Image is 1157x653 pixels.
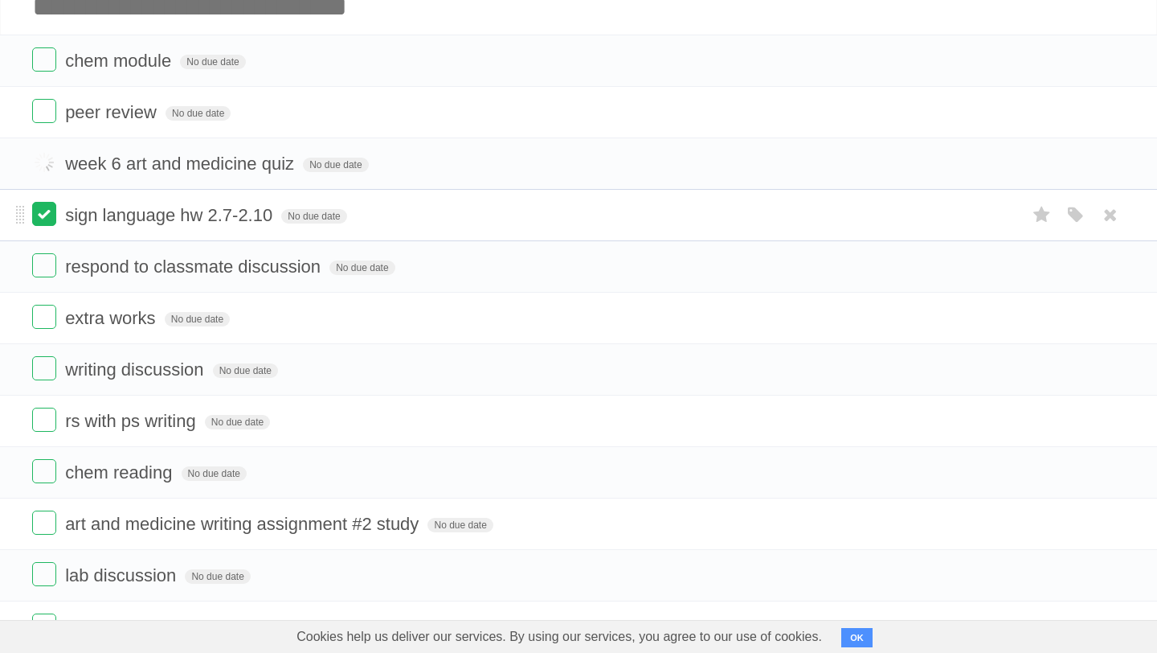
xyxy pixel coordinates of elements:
span: No due date [213,363,278,378]
span: chem reading [65,462,176,483]
label: Done [32,562,56,586]
label: Done [32,408,56,432]
span: chem module [65,51,175,71]
span: art and medicine writing assignment #2 study [65,514,423,534]
span: No due date [180,55,245,69]
label: Done [32,253,56,277]
label: Done [32,202,56,226]
span: rs with ps writing [65,411,200,431]
label: Done [32,614,56,638]
label: Done [32,511,56,535]
label: Done [32,47,56,72]
label: Star task [1027,202,1057,228]
span: sign language hw 2.7-2.10 [65,205,276,225]
label: Done [32,99,56,123]
span: writing discussion [65,359,207,380]
span: No due date [185,569,250,584]
span: lab discussion [65,565,180,585]
span: respond to classmate discussion [65,257,325,277]
label: Done [32,356,56,380]
button: OK [841,628,873,647]
span: week 6 art and medicine quiz [65,154,298,174]
span: No due date [182,466,247,481]
span: peer review [65,102,161,122]
label: Done [32,459,56,483]
span: No due date [205,415,270,429]
span: extra works [65,308,159,328]
span: extra works [65,617,159,637]
span: No due date [303,158,368,172]
span: Cookies help us deliver our services. By using our services, you agree to our use of cookies. [280,621,838,653]
label: Done [32,150,56,175]
span: No due date [165,312,230,326]
span: No due date [329,261,395,275]
span: No due date [166,106,231,121]
label: Done [32,305,56,329]
span: No due date [427,518,493,532]
span: No due date [281,209,346,224]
